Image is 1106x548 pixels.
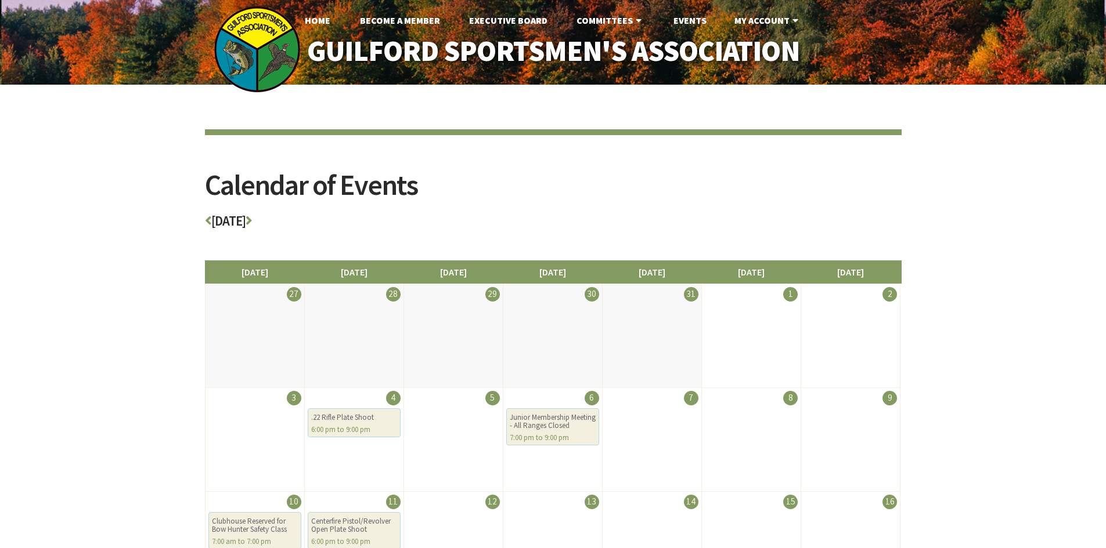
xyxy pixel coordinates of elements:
[386,495,401,509] div: 11
[386,287,401,302] div: 28
[287,287,301,302] div: 27
[212,538,298,546] div: 7:00 am to 7:00 pm
[205,214,902,234] h3: [DATE]
[882,495,897,509] div: 16
[311,517,397,534] div: Centerfire Pistol/Revolver Open Plate Shoot
[304,260,404,284] li: [DATE]
[585,287,599,302] div: 30
[351,9,449,32] a: Become A Member
[503,260,603,284] li: [DATE]
[684,287,698,302] div: 31
[311,413,397,422] div: .22 Rifle Plate Shoot
[485,287,500,302] div: 29
[311,426,397,434] div: 6:00 pm to 9:00 pm
[287,391,301,405] div: 3
[882,287,897,302] div: 2
[404,260,503,284] li: [DATE]
[282,27,824,76] a: Guilford Sportsmen's Association
[485,391,500,405] div: 5
[725,9,810,32] a: My Account
[801,260,900,284] li: [DATE]
[602,260,702,284] li: [DATE]
[567,9,654,32] a: Committees
[212,517,298,534] div: Clubhouse Reserved for Bow Hunter Safety Class
[783,287,798,302] div: 1
[205,260,305,284] li: [DATE]
[205,170,902,214] h2: Calendar of Events
[386,391,401,405] div: 4
[664,9,716,32] a: Events
[701,260,801,284] li: [DATE]
[287,495,301,509] div: 10
[783,495,798,509] div: 15
[585,391,599,405] div: 6
[510,413,596,430] div: Junior Membership Meeting - All Ranges Closed
[585,495,599,509] div: 13
[684,495,698,509] div: 14
[460,9,557,32] a: Executive Board
[485,495,500,509] div: 12
[296,9,340,32] a: Home
[311,538,397,546] div: 6:00 pm to 9:00 pm
[510,434,596,442] div: 7:00 pm to 9:00 pm
[783,391,798,405] div: 8
[882,391,897,405] div: 9
[684,391,698,405] div: 7
[214,6,301,93] img: logo_sm.png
